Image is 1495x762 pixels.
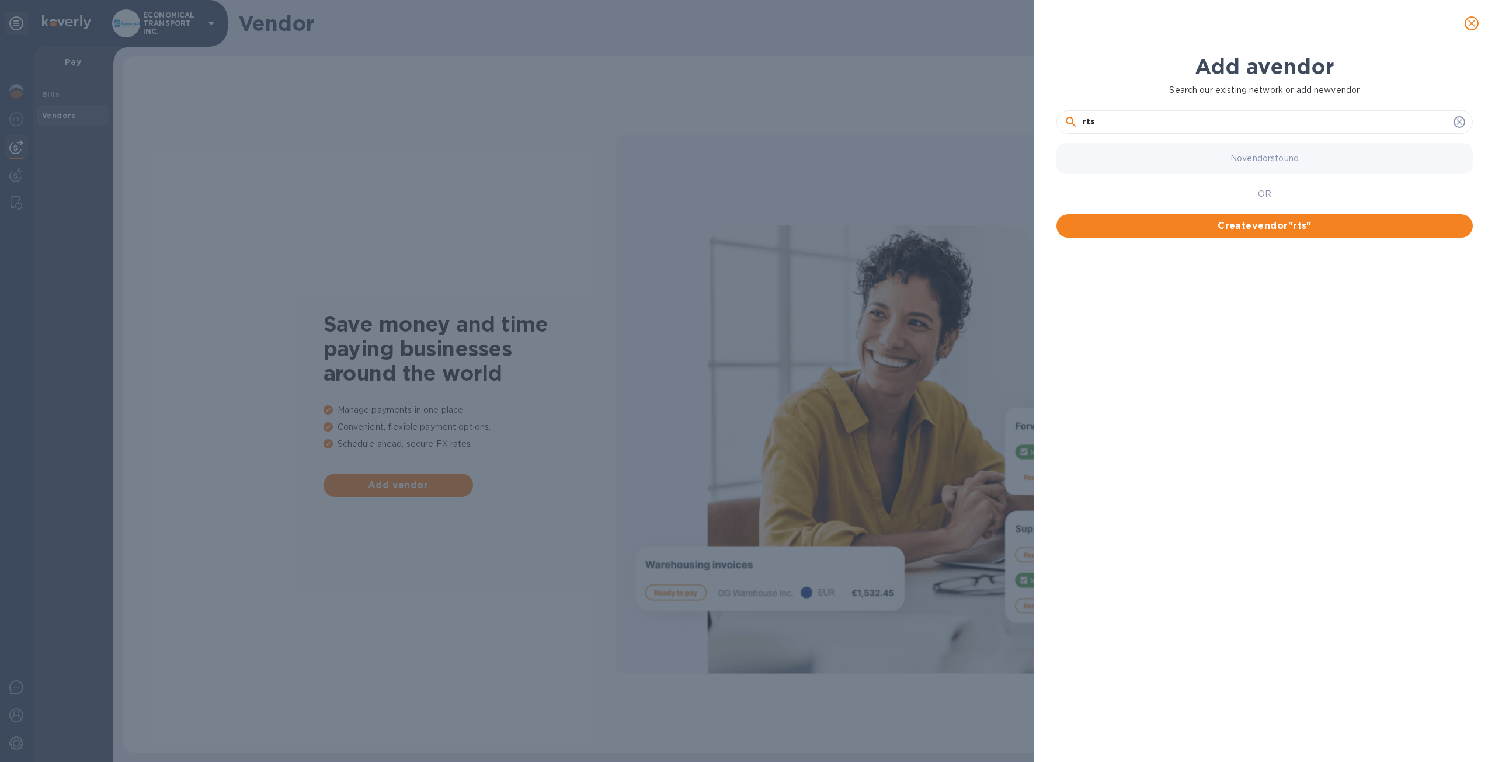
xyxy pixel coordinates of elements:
[1083,113,1449,131] input: Search
[1230,152,1299,165] p: No vendors found
[1258,188,1271,200] p: OR
[1056,84,1473,96] p: Search our existing network or add new vendor
[1195,54,1334,79] b: Add a vendor
[1458,9,1486,37] button: close
[1056,214,1473,238] button: Createvendor"rts"
[1056,138,1482,727] div: grid
[1066,219,1463,233] span: Create vendor " rts "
